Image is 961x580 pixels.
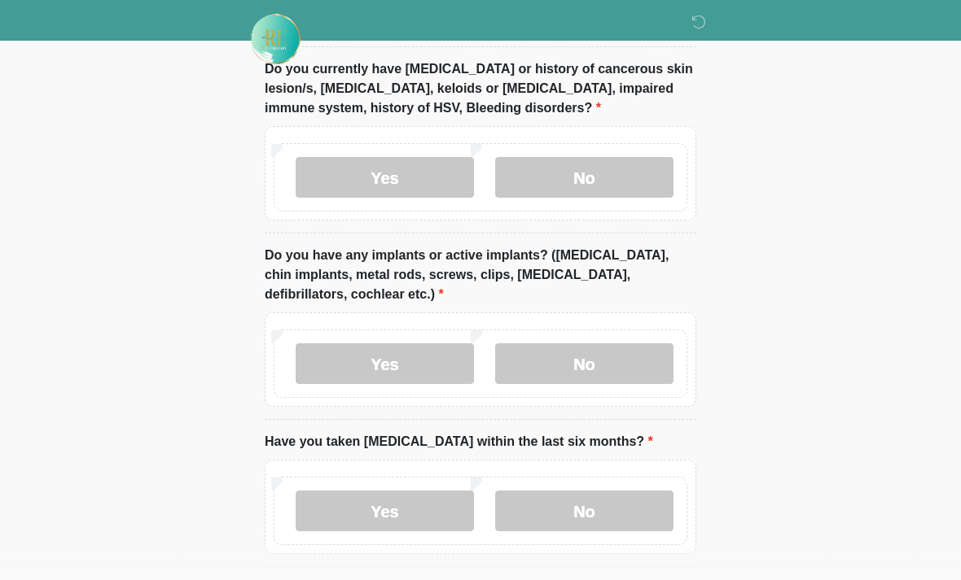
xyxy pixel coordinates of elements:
[265,246,696,304] label: Do you have any implants or active implants? ([MEDICAL_DATA], chin implants, metal rods, screws, ...
[495,157,674,198] label: No
[265,59,696,118] label: Do you currently have [MEDICAL_DATA] or history of cancerous skin lesion/s, [MEDICAL_DATA], keloi...
[248,12,302,66] img: Rehydrate Aesthetics & Wellness Logo
[296,157,474,198] label: Yes
[495,491,674,531] label: No
[296,491,474,531] label: Yes
[296,343,474,384] label: Yes
[495,343,674,384] label: No
[265,432,653,451] label: Have you taken [MEDICAL_DATA] within the last six months?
